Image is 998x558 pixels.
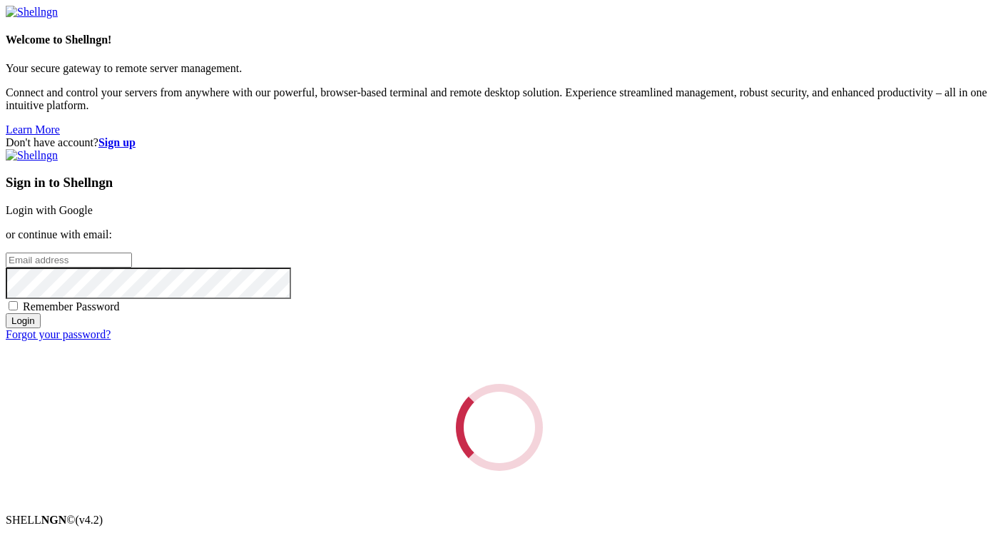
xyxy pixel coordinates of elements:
input: Login [6,313,41,328]
span: Remember Password [23,300,120,313]
b: NGN [41,514,67,526]
a: Forgot your password? [6,328,111,340]
a: Learn More [6,123,60,136]
div: Loading... [456,384,543,471]
p: or continue with email: [6,228,992,241]
h4: Welcome to Shellngn! [6,34,992,46]
input: Remember Password [9,301,18,310]
h3: Sign in to Shellngn [6,175,992,191]
span: 4.2.0 [76,514,103,526]
p: Your secure gateway to remote server management. [6,62,992,75]
a: Sign up [98,136,136,148]
div: Don't have account? [6,136,992,149]
p: Connect and control your servers from anywhere with our powerful, browser-based terminal and remo... [6,86,992,112]
a: Login with Google [6,204,93,216]
img: Shellngn [6,6,58,19]
span: SHELL © [6,514,103,526]
img: Shellngn [6,149,58,162]
input: Email address [6,253,132,268]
